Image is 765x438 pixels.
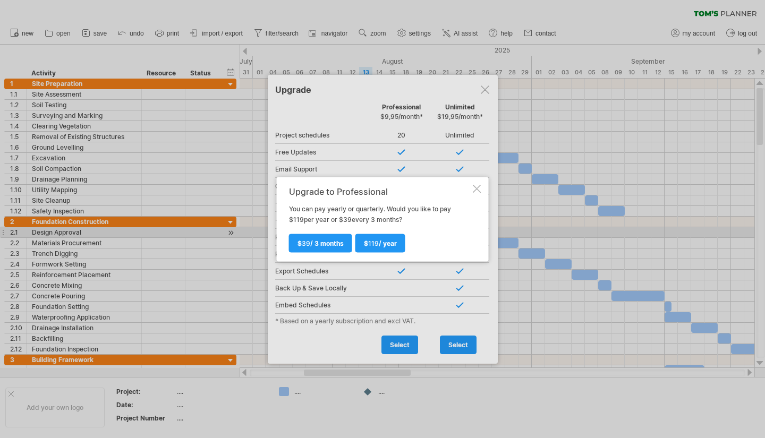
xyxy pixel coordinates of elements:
div: Upgrade to Professional [289,186,471,196]
a: $39/ 3 months [289,234,352,252]
span: 39 [302,239,310,247]
span: 119 [368,239,379,247]
div: You can pay yearly or quarterly. Would you like to pay $ per year or $ every 3 months? [289,186,471,252]
span: 119 [293,215,304,223]
span: $ / year [364,239,397,247]
span: 39 [343,215,352,223]
a: $119/ year [355,234,405,252]
span: $ / 3 months [297,239,344,247]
